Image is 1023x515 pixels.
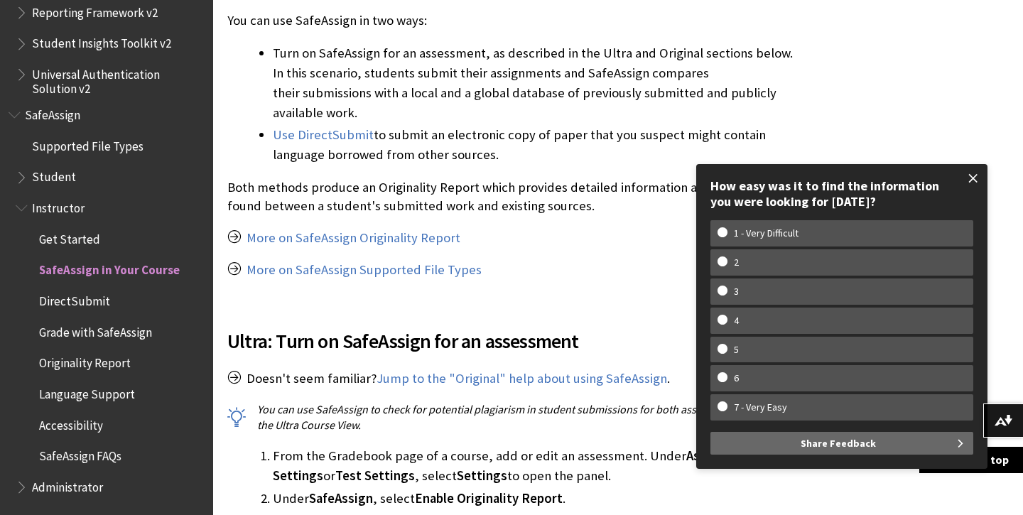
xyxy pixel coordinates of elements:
span: SafeAssign FAQs [39,445,121,464]
p: Both methods produce an Originality Report which provides detailed information about the matches ... [227,178,799,215]
span: Settings [457,467,507,484]
p: You can use SafeAssign in two ways: [227,11,799,30]
div: How easy was it to find the information you were looking for [DATE]? [710,178,973,209]
span: Accessibility [39,413,103,433]
span: Student Insights Toolkit v2 [32,32,171,51]
li: to submit an electronic copy of paper that you suspect might contain language borrowed from other... [273,125,799,165]
span: Test Settings [335,467,415,484]
span: Get Started [39,227,100,246]
w-span: 3 [718,286,755,298]
a: More on SafeAssign Originality Report [247,229,460,246]
w-span: 5 [718,344,755,356]
span: Grade with SafeAssign [39,320,152,340]
span: Student [32,166,76,185]
w-span: 1 - Very Difficult [718,227,815,239]
li: Under , select . [273,489,799,509]
w-span: 6 [718,372,755,384]
li: From the Gradebook page of a course, add or edit an assessment. Under or , select to open the panel. [273,446,799,486]
a: More on SafeAssign Supported File Types [247,261,482,278]
span: DirectSubmit [39,289,110,308]
w-span: 4 [718,315,755,327]
span: SafeAssign [25,103,80,122]
span: Ultra: Turn on SafeAssign for an assessment [227,326,799,356]
span: Language Support [39,382,135,401]
a: Use DirectSubmit [273,126,374,143]
span: Reporting Framework v2 [32,1,158,20]
p: Doesn't seem familiar? . [227,369,799,388]
span: Originality Report [39,352,131,371]
li: Turn on SafeAssign for an assessment, as described in the Ultra and Original sections below. In t... [273,43,799,123]
span: Share Feedback [801,432,876,455]
span: SafeAssign in Your Course [39,259,180,278]
w-span: 2 [718,256,755,269]
span: SafeAssign [309,490,373,506]
button: Share Feedback [710,432,973,455]
a: Jump to the "Original" help about using SafeAssign [377,370,667,387]
span: Universal Authentication Solution v2 [32,63,203,96]
w-span: 7 - Very Easy [718,401,803,413]
span: Enable Originality Report [415,490,563,506]
span: Instructor [32,196,85,215]
nav: Book outline for Blackboard SafeAssign [9,103,205,499]
span: Administrator [32,475,103,494]
p: You can use SafeAssign to check for potential plagiarism in student submissions for both assignme... [227,401,799,433]
span: Supported File Types [32,134,144,153]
